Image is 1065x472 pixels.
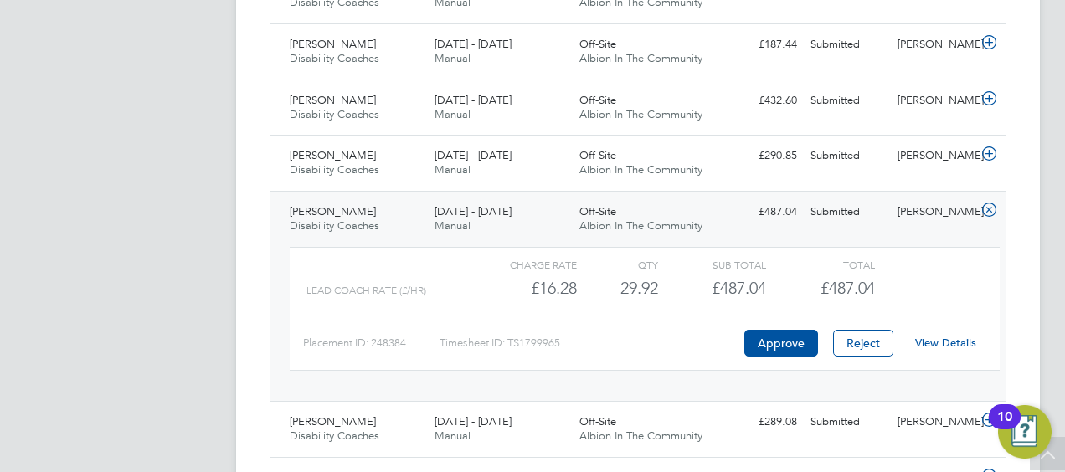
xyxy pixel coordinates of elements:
span: £487.04 [821,278,875,298]
span: Off-Site [579,93,616,107]
div: £432.60 [717,87,804,115]
span: Disability Coaches [290,51,379,65]
div: [PERSON_NAME] [891,87,978,115]
span: Lead Coach Rate (£/HR) [306,285,426,296]
span: Off-Site [579,204,616,218]
span: Disability Coaches [290,107,379,121]
span: Albion In The Community [579,51,702,65]
span: [DATE] - [DATE] [435,93,512,107]
div: Submitted [804,31,891,59]
div: QTY [577,254,658,274]
div: [PERSON_NAME] [891,31,978,59]
span: Manual [435,107,471,121]
span: Manual [435,428,471,443]
div: Placement ID: 248384 [303,330,440,357]
div: [PERSON_NAME] [891,408,978,436]
span: Manual [435,218,471,233]
div: 10 [997,417,1012,439]
span: [PERSON_NAME] [290,414,376,428]
div: £487.04 [717,198,804,226]
div: Submitted [804,142,891,170]
span: Albion In The Community [579,107,702,121]
div: Charge rate [469,254,577,274]
div: Sub Total [658,254,766,274]
button: Reject [833,330,893,357]
button: Open Resource Center, 10 new notifications [998,405,1052,459]
a: View Details [915,336,976,350]
span: [DATE] - [DATE] [435,414,512,428]
span: Off-Site [579,414,616,428]
div: Submitted [804,198,891,226]
div: £290.85 [717,142,804,170]
button: Approve [744,330,818,357]
span: Manual [435,51,471,65]
span: [DATE] - [DATE] [435,37,512,51]
div: Total [766,254,874,274]
span: Disability Coaches [290,162,379,177]
span: [PERSON_NAME] [290,204,376,218]
span: [PERSON_NAME] [290,37,376,51]
div: [PERSON_NAME] [891,198,978,226]
span: Disability Coaches [290,218,379,233]
span: Albion In The Community [579,162,702,177]
span: Off-Site [579,37,616,51]
span: Off-Site [579,148,616,162]
div: Submitted [804,408,891,436]
span: [DATE] - [DATE] [435,148,512,162]
div: £289.08 [717,408,804,436]
span: [PERSON_NAME] [290,148,376,162]
div: Submitted [804,87,891,115]
span: [PERSON_NAME] [290,93,376,107]
div: £187.44 [717,31,804,59]
div: 29.92 [577,274,658,302]
span: Albion In The Community [579,428,702,443]
span: Albion In The Community [579,218,702,233]
div: Timesheet ID: TS1799965 [440,330,740,357]
div: £16.28 [469,274,577,302]
div: [PERSON_NAME] [891,142,978,170]
span: Disability Coaches [290,428,379,443]
span: [DATE] - [DATE] [435,204,512,218]
div: £487.04 [658,274,766,302]
span: Manual [435,162,471,177]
